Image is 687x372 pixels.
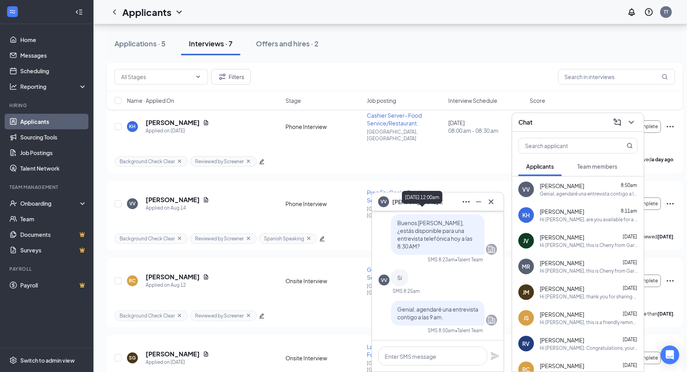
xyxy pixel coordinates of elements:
[127,97,174,104] span: Name · Applied On
[319,236,325,242] span: edit
[129,354,136,361] div: SG
[455,256,483,263] span: • Talent Team
[9,266,85,272] div: Payroll
[658,311,674,317] b: [DATE]
[540,362,584,370] span: [PERSON_NAME]
[490,351,500,361] svg: Plane
[146,350,200,358] h5: [PERSON_NAME]
[367,283,444,296] p: [GEOGRAPHIC_DATA], [GEOGRAPHIC_DATA]
[428,327,455,334] div: SMS 8:50am
[540,285,584,293] span: [PERSON_NAME]
[522,185,530,193] div: VV
[486,197,496,206] svg: Cross
[176,312,183,319] svg: Cross
[146,196,200,204] h5: [PERSON_NAME]
[381,277,387,284] div: VV
[176,235,183,242] svg: Cross
[485,196,497,208] button: Cross
[9,83,17,90] svg: Analysis
[530,97,546,104] span: Score
[20,356,75,364] div: Switch to admin view
[448,119,525,134] div: [DATE]
[662,74,668,80] svg: MagnifyingGlass
[367,343,434,358] span: Late Night Cashier Server- Food Service/Restaurant
[393,288,420,294] div: SMS 8:25am
[256,39,319,48] div: Offers and hires · 2
[9,199,17,207] svg: UserCheck
[367,112,422,127] span: Cashier Server- Food Service/Restaurant.
[397,274,402,281] span: Si
[518,118,532,127] h3: Chat
[487,245,496,254] svg: Company
[540,190,638,197] div: Genial, agendaré una entrevista contigo a las 9 am.
[558,69,675,85] input: Search in interviews
[9,184,85,190] div: Team Management
[625,116,638,129] button: ChevronDown
[397,306,478,321] span: Genial, agendaré una entrevista contigo a las 9 am.
[627,143,633,149] svg: MagnifyingGlass
[195,158,244,165] span: Reviewed by Screener
[664,9,668,15] div: TT
[526,163,554,170] span: Applicants
[522,263,530,270] div: MR
[20,83,87,90] div: Reporting
[652,157,674,162] b: a day ago
[129,200,136,207] div: VV
[621,182,637,188] span: 8:50am
[540,208,584,215] span: [PERSON_NAME]
[20,145,87,160] a: Job Postings
[285,354,362,362] div: Onsite Interview
[259,159,264,164] span: edit
[285,97,301,104] span: Stage
[474,197,483,206] svg: Minimize
[523,211,530,219] div: KH
[203,351,209,357] svg: Document
[146,118,200,127] h5: [PERSON_NAME]
[121,72,192,81] input: All Stages
[367,266,429,281] span: General Manager- Food Service/Restaurant
[523,237,529,245] div: JV
[146,273,200,281] h5: [PERSON_NAME]
[627,118,636,127] svg: ChevronDown
[455,327,483,334] span: • Talent Team
[577,163,617,170] span: Team members
[644,7,654,17] svg: QuestionInfo
[658,234,674,240] b: [DATE]
[176,158,183,164] svg: Cross
[666,122,675,131] svg: Ellipses
[20,242,87,258] a: SurveysCrown
[540,216,638,223] div: Hi [PERSON_NAME], are you available for a phone interview [DATE] between 8:30-12:30 PM?
[20,160,87,176] a: Talent Network
[195,312,244,319] span: Reviewed by Screener
[666,199,675,208] svg: Ellipses
[195,235,244,242] span: Reviewed by Screener
[462,197,471,206] svg: Ellipses
[621,208,637,214] span: 8:11am
[146,358,209,366] div: Applied on [DATE]
[195,74,201,80] svg: ChevronDown
[259,313,264,319] span: edit
[75,8,83,16] svg: Collapse
[203,120,209,126] svg: Document
[540,182,584,190] span: [PERSON_NAME]
[20,63,87,79] a: Scheduling
[110,7,119,17] svg: ChevronLeft
[392,197,447,206] span: [PERSON_NAME] Vidro
[402,191,442,204] div: [DATE] 12:00am
[623,362,637,368] span: [DATE]
[540,242,638,249] div: Hi [PERSON_NAME], this is Cherry from Garden Catering. May I ask if you're available for a phone ...
[129,277,136,284] div: RC
[129,123,136,130] div: KH
[203,197,209,203] svg: Document
[623,311,637,317] span: [DATE]
[519,138,611,153] input: Search applicant
[623,337,637,342] span: [DATE]
[114,39,166,48] div: Applications · 5
[20,129,87,145] a: Sourcing Tools
[120,235,175,242] span: Background Check Clear
[623,285,637,291] span: [DATE]
[9,356,17,364] svg: Settings
[189,39,233,48] div: Interviews · 7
